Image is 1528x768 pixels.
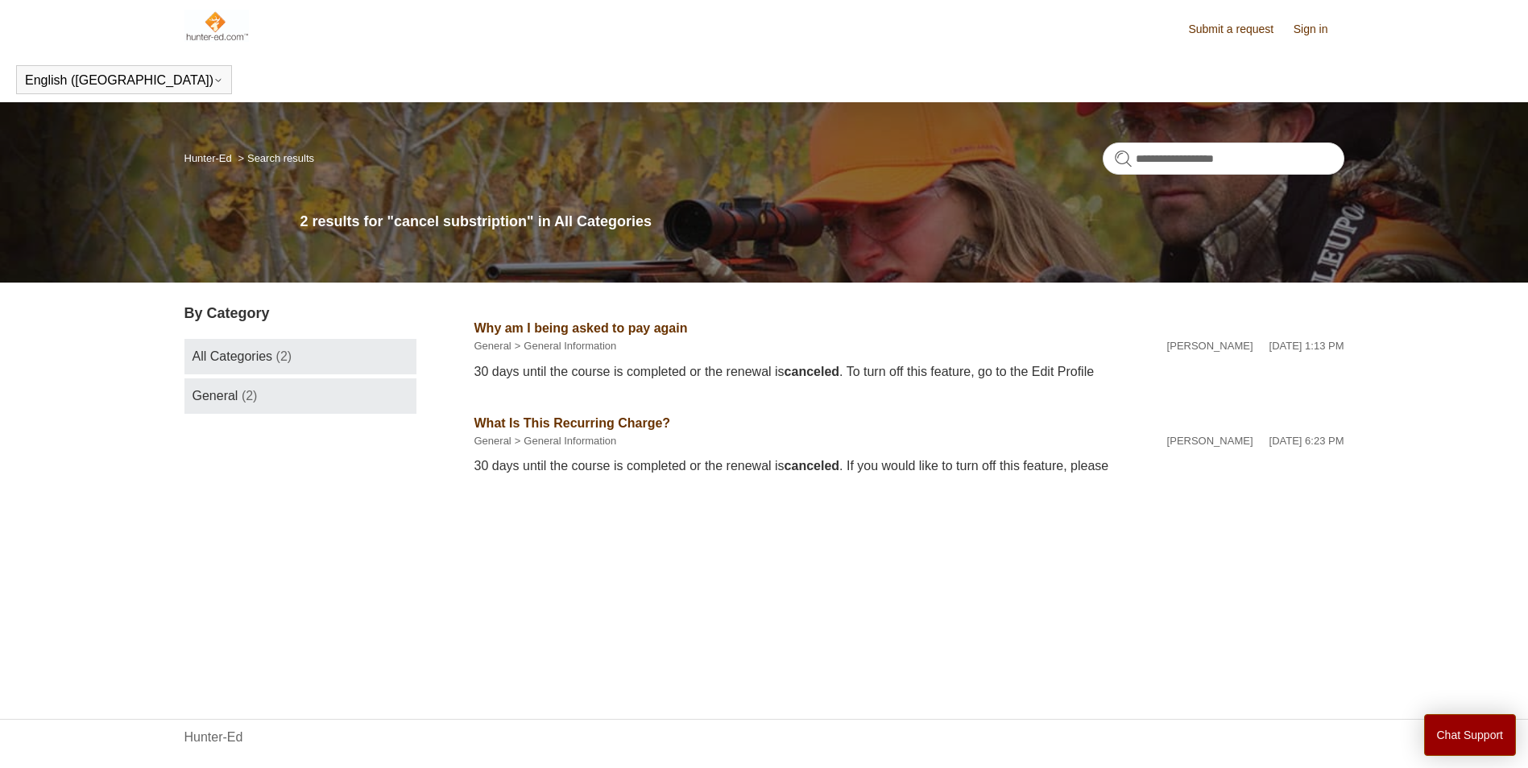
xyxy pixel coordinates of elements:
[474,340,511,352] a: General
[785,365,839,378] em: canceled
[474,456,1344,476] div: 30 days until the course is completed or the renewal is . If you would like to turn off this feat...
[1167,338,1253,354] li: [PERSON_NAME]
[193,349,273,363] span: All Categories
[511,433,617,449] li: General Information
[1188,21,1290,38] a: Submit a request
[184,728,243,747] a: Hunter-Ed
[1294,21,1344,38] a: Sign in
[474,416,671,430] a: What Is This Recurring Charge?
[276,349,292,363] span: (2)
[785,459,839,473] em: canceled
[25,73,223,88] button: English ([GEOGRAPHIC_DATA])
[474,338,511,354] li: General
[242,389,258,403] span: (2)
[524,435,616,447] a: General Information
[184,303,416,324] h3: By Category
[184,10,250,42] img: Hunter-Ed Help Center home page
[1167,433,1253,449] li: [PERSON_NAME]
[1269,435,1344,447] time: 02/12/2024, 18:23
[511,338,617,354] li: General Information
[1103,142,1344,175] input: Search
[474,433,511,449] li: General
[474,435,511,447] a: General
[1424,714,1517,756] button: Chat Support
[300,211,1344,233] h1: 2 results for "cancel substription" in All Categories
[193,389,238,403] span: General
[474,321,688,335] a: Why am I being asked to pay again
[234,152,314,164] li: Search results
[1269,340,1344,352] time: 04/08/2025, 13:13
[524,340,616,352] a: General Information
[474,362,1344,382] div: 30 days until the course is completed or the renewal is . To turn off this feature, go to the Edi...
[184,339,416,374] a: All Categories (2)
[184,152,232,164] a: Hunter-Ed
[184,152,235,164] li: Hunter-Ed
[184,378,416,414] a: General (2)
